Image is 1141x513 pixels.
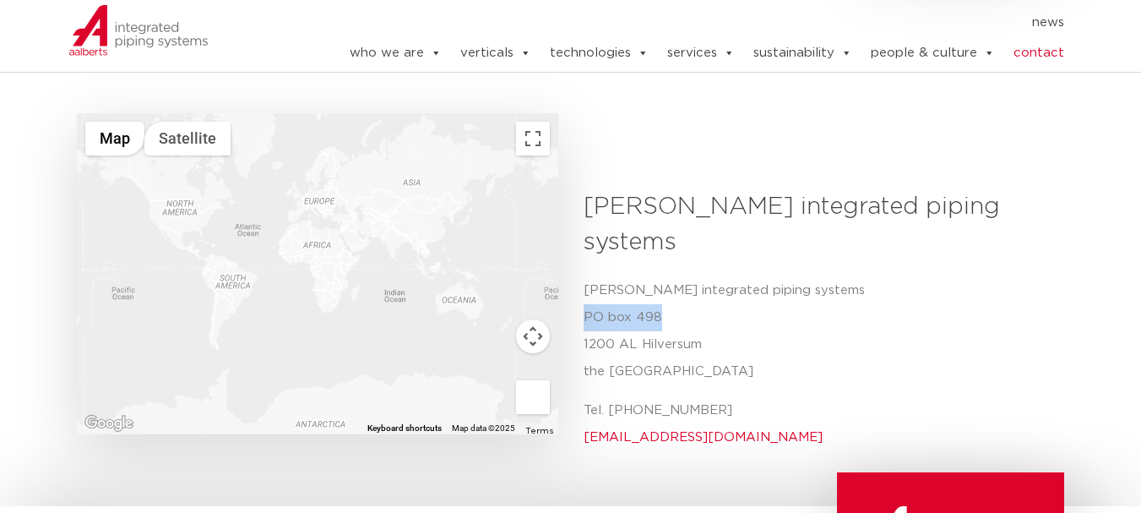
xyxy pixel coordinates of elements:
[85,122,144,156] button: Show street map
[1032,9,1064,36] a: news
[584,277,1052,385] p: [PERSON_NAME] integrated piping systems PO box 498 1200 AL Hilversum the [GEOGRAPHIC_DATA]
[1013,36,1064,70] a: contact
[81,412,137,434] img: Google
[452,423,515,433] span: Map data ©2025
[667,36,735,70] a: services
[516,319,550,353] button: Map camera controls
[144,122,231,156] button: Show satellite imagery
[753,36,852,70] a: sustainability
[516,380,550,414] button: Drag Pegman onto the map to open Street View
[584,431,823,444] a: [EMAIL_ADDRESS][DOMAIN_NAME]
[584,189,1052,260] h3: [PERSON_NAME] integrated piping systems
[81,412,137,434] a: Open this area in Google Maps (opens a new window)
[516,122,550,156] button: Toggle fullscreen view
[871,36,995,70] a: people & culture
[550,36,649,70] a: technologies
[298,9,1065,36] nav: Menu
[367,423,442,434] button: Keyboard shortcuts
[584,397,1052,451] p: Tel. [PHONE_NUMBER]
[350,36,442,70] a: who we are
[460,36,531,70] a: verticals
[525,427,553,435] a: Terms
